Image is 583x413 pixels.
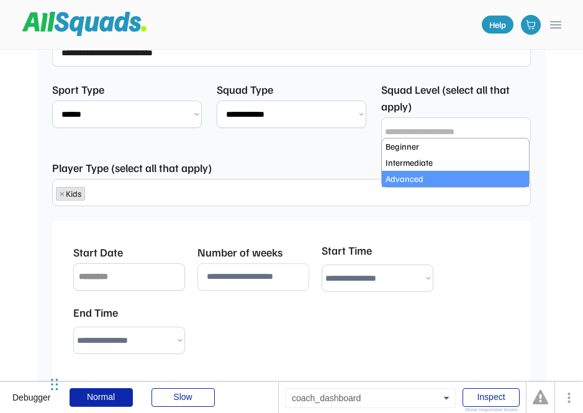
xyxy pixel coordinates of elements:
div: Show responsive boxes [463,407,520,412]
div: Sport Type [52,81,120,98]
div: Player Type (select all that apply) [52,160,212,176]
li: Advanced [382,171,529,187]
img: shopping-cart-01%20%281%29.svg [526,20,536,30]
img: Squad%20Logo.svg [22,12,147,35]
div: End Time [73,304,118,321]
div: Squad Level (select all that apply) [381,81,531,115]
div: coach_dashboard [285,388,456,408]
div: Number of weeks [197,244,282,261]
button: menu [548,17,563,32]
div: Start Time [322,242,372,259]
div: Inspect [463,388,520,407]
div: Start Date [73,244,123,261]
a: Help [482,16,513,34]
div: Normal [70,388,133,407]
div: Squad Type [217,81,285,98]
li: Kids [56,187,85,201]
span: × [60,189,65,198]
li: Beginner [382,138,529,155]
div: Slow [151,388,215,407]
li: Intermediate [382,155,529,171]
